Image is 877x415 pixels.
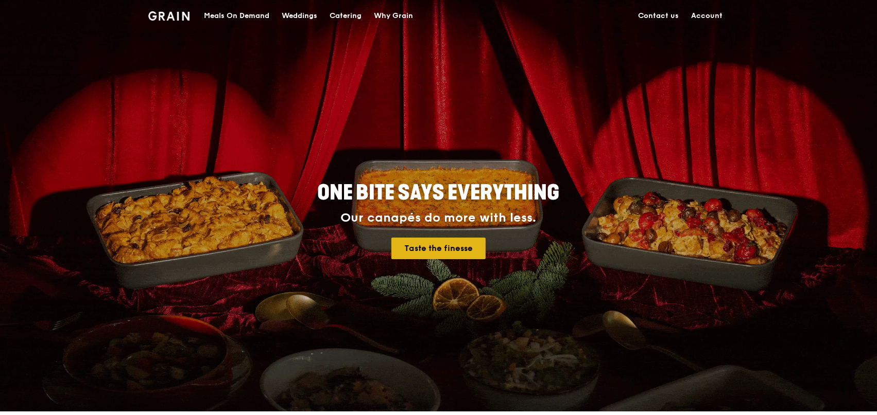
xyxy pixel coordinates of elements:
div: Why Grain [374,1,413,31]
a: Weddings [276,1,323,31]
img: Grain [148,11,190,21]
div: Meals On Demand [204,1,269,31]
span: ONE BITE SAYS EVERYTHING [318,181,560,205]
div: Our canapés do more with less. [253,211,624,225]
div: Weddings [282,1,317,31]
div: Catering [330,1,362,31]
a: Taste the finesse [391,238,486,259]
a: Catering [323,1,368,31]
a: Why Grain [368,1,419,31]
a: Contact us [632,1,685,31]
a: Account [685,1,729,31]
